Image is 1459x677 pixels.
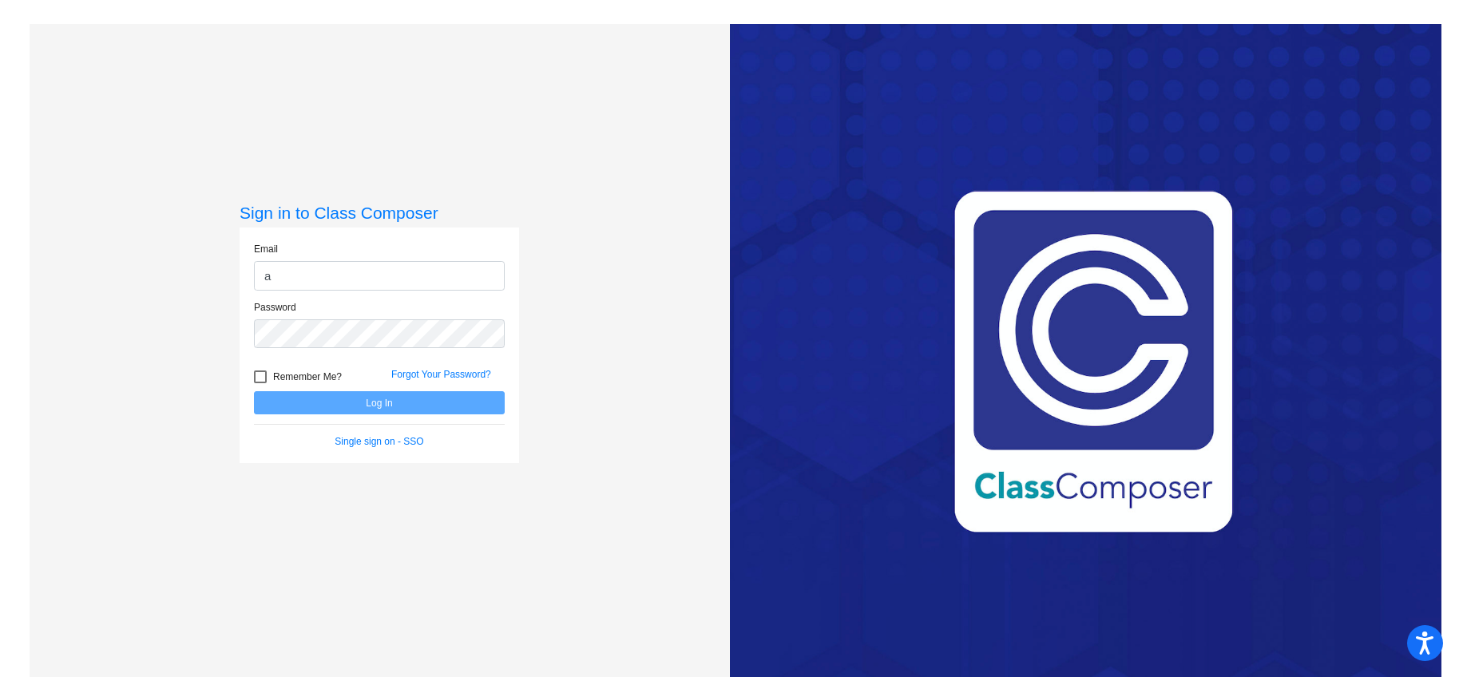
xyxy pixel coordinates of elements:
[254,391,505,414] button: Log In
[240,203,519,223] h3: Sign in to Class Composer
[254,242,278,256] label: Email
[254,300,296,315] label: Password
[391,369,491,380] a: Forgot Your Password?
[335,436,423,447] a: Single sign on - SSO
[273,367,342,386] span: Remember Me?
